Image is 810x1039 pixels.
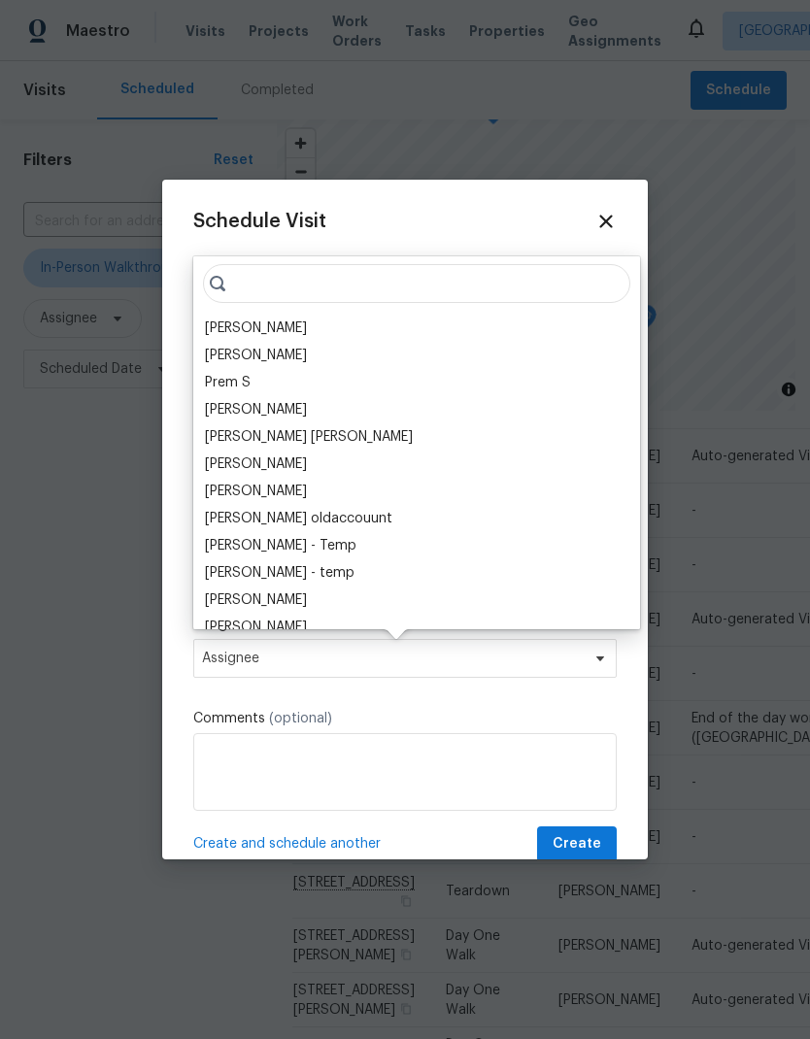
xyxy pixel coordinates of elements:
div: [PERSON_NAME] [205,346,307,365]
div: Prem S [205,373,251,392]
div: [PERSON_NAME] - Temp [205,536,356,555]
div: [PERSON_NAME] [205,482,307,501]
span: Create [553,832,601,856]
span: Schedule Visit [193,212,326,231]
span: (optional) [269,712,332,725]
div: [PERSON_NAME] [205,590,307,610]
label: Comments [193,709,617,728]
div: [PERSON_NAME] - temp [205,563,354,583]
span: Assignee [202,651,583,666]
button: Create [537,826,617,862]
span: Close [595,211,617,232]
label: Home [193,255,617,275]
div: [PERSON_NAME] oldaccouunt [205,509,392,528]
span: Create and schedule another [193,834,381,854]
div: [PERSON_NAME] [205,454,307,474]
div: [PERSON_NAME] [205,400,307,419]
div: [PERSON_NAME] [205,618,307,637]
div: [PERSON_NAME] [PERSON_NAME] [205,427,413,447]
div: [PERSON_NAME] [205,318,307,338]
